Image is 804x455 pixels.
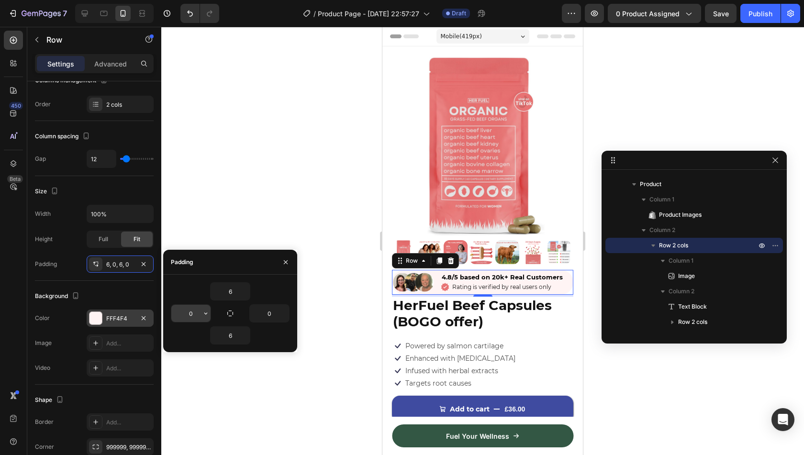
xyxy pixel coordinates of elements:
[35,339,52,347] div: Image
[9,102,23,110] div: 450
[659,210,702,220] span: Product Images
[35,418,54,426] div: Border
[318,9,419,19] span: Product Page - [DATE] 22:57:27
[678,302,707,311] span: Text Block
[452,9,466,18] span: Draft
[35,314,50,322] div: Color
[106,443,151,452] div: 999999, 999999, 999999, 999999
[106,364,151,373] div: Add...
[250,305,289,322] input: Auto
[640,179,661,189] span: Product
[35,100,51,109] div: Order
[313,9,316,19] span: /
[616,9,680,19] span: 0 product assigned
[382,27,583,455] iframe: Design area
[106,260,134,269] div: 6, 0, 6, 0
[771,408,794,431] div: Open Intercom Messenger
[35,155,46,163] div: Gap
[659,241,688,250] span: Row 2 cols
[106,418,151,427] div: Add...
[35,290,81,303] div: Background
[740,4,781,23] button: Publish
[649,195,674,204] span: Column 1
[94,59,127,69] p: Advanced
[35,210,51,218] div: Width
[46,34,128,45] p: Row
[35,260,57,268] div: Padding
[649,225,675,235] span: Column 2
[7,175,23,183] div: Beta
[705,4,737,23] button: Save
[106,339,151,348] div: Add...
[35,443,54,451] div: Corner
[63,8,67,19] p: 7
[47,59,74,69] p: Settings
[99,235,108,244] span: Full
[35,364,50,372] div: Video
[678,317,707,327] span: Row 2 cols
[211,283,250,300] input: Auto
[171,305,211,322] input: Auto
[35,130,92,143] div: Column spacing
[171,258,193,266] div: Padding
[87,150,116,167] input: Auto
[748,9,772,19] div: Publish
[678,271,695,281] span: Image
[35,394,66,407] div: Shape
[106,314,134,323] div: FFF4F4
[211,327,250,344] input: Auto
[106,100,151,109] div: 2 cols
[35,185,60,198] div: Size
[669,287,694,296] span: Column 2
[659,333,684,342] span: Row 1 col
[608,4,701,23] button: 0 product assigned
[713,10,729,18] span: Save
[4,4,71,23] button: 7
[180,4,219,23] div: Undo/Redo
[35,235,53,244] div: Height
[87,205,153,222] input: Auto
[669,256,693,266] span: Column 1
[134,235,140,244] span: Fit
